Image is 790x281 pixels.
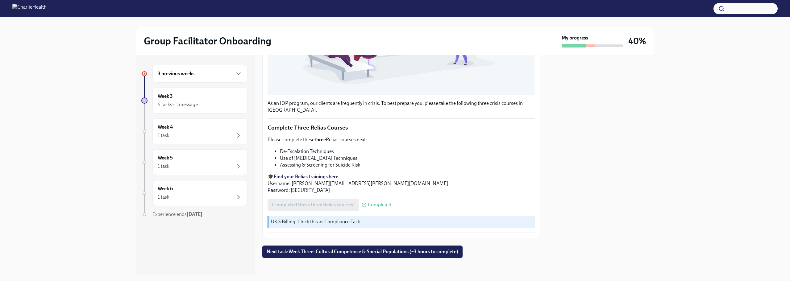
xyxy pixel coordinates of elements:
[562,35,588,41] strong: My progress
[158,155,173,161] h6: Week 5
[268,100,535,114] p: As an IOP program, our clients are frequently in crisis. To best prepare you, please take the fol...
[158,101,198,108] div: 4 tasks • 1 message
[152,211,202,217] span: Experience ends
[271,218,532,225] p: UKG Billing: Clock this as Compliance Task
[267,249,458,255] span: Next task : Week Three: Cultural Competence & Special Populations (~3 hours to complete)
[280,148,535,155] li: De-Escalation Techniques
[158,93,173,100] h6: Week 3
[158,70,194,77] h6: 3 previous weeks
[628,35,646,47] h3: 40%
[368,202,391,207] span: Completed
[268,124,535,132] p: Complete Three Relias Courses
[158,163,169,170] div: 1 task
[262,246,463,258] button: Next task:Week Three: Cultural Competence & Special Populations (~3 hours to complete)
[158,194,169,200] div: 1 task
[141,88,247,114] a: Week 34 tasks • 1 message
[274,174,338,180] a: Find your Relias trainings here
[158,124,173,130] h6: Week 4
[158,132,169,139] div: 1 task
[144,35,271,47] h2: Group Facilitator Onboarding
[314,137,326,143] strong: three
[152,65,247,83] div: 3 previous weeks
[187,211,202,217] strong: [DATE]
[141,149,247,175] a: Week 51 task
[158,185,173,192] h6: Week 6
[12,4,47,14] img: CharlieHealth
[280,155,535,162] li: Use of [MEDICAL_DATA] Techniques
[141,118,247,144] a: Week 41 task
[141,180,247,206] a: Week 61 task
[268,173,535,194] p: 🎓 Username: [PERSON_NAME][EMAIL_ADDRESS][PERSON_NAME][DOMAIN_NAME] Password: [SECURITY_DATA]
[280,162,535,168] li: Assessing & Screening for Suicide Risk
[268,136,535,143] p: Please complete these Relias courses next:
